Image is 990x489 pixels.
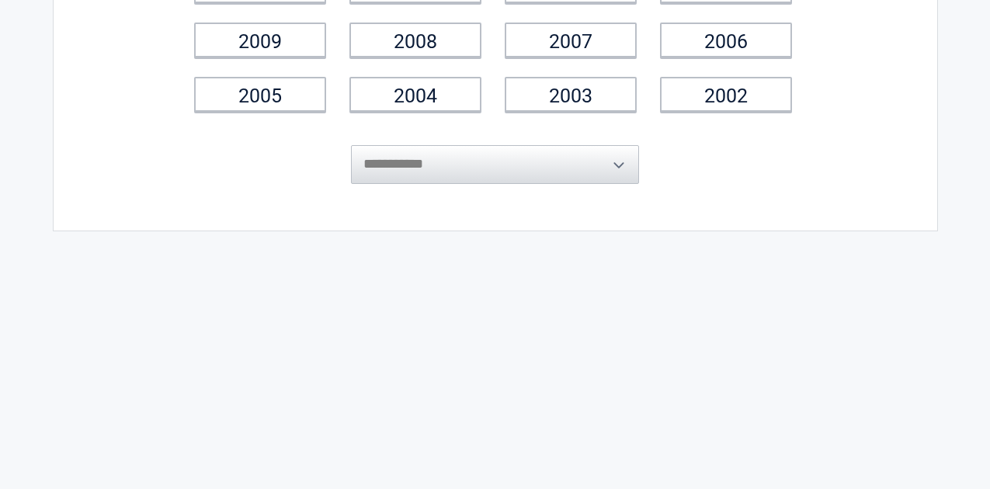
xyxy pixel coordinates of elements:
a: 2008 [349,23,481,57]
a: 2004 [349,77,481,112]
a: 2005 [194,77,326,112]
a: 2009 [194,23,326,57]
a: 2007 [505,23,637,57]
a: 2003 [505,77,637,112]
a: 2006 [660,23,792,57]
a: 2002 [660,77,792,112]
